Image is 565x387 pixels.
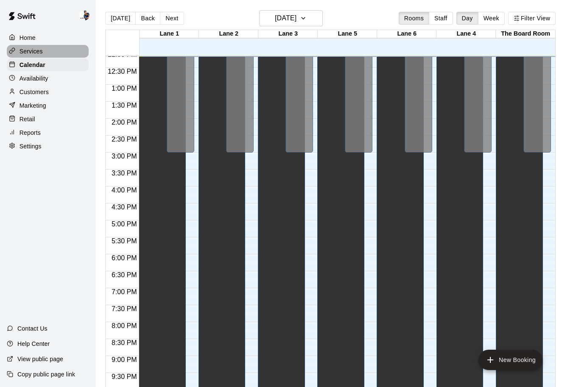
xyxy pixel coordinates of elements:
[20,61,45,69] p: Calendar
[20,47,43,56] p: Services
[109,237,139,245] span: 5:30 PM
[17,340,50,348] p: Help Center
[478,12,505,25] button: Week
[429,12,453,25] button: Staff
[20,101,46,110] p: Marketing
[109,254,139,262] span: 6:00 PM
[109,356,139,363] span: 9:00 PM
[7,31,89,44] a: Home
[20,88,49,96] p: Customers
[456,12,478,25] button: Day
[7,58,89,71] a: Calendar
[109,136,139,143] span: 2:30 PM
[20,115,35,123] p: Retail
[109,170,139,177] span: 3:30 PM
[109,119,139,126] span: 2:00 PM
[20,33,36,42] p: Home
[377,30,436,38] div: Lane 6
[496,30,555,38] div: The Board Room
[20,142,42,150] p: Settings
[20,128,41,137] p: Reports
[135,12,160,25] button: Back
[318,30,377,38] div: Lane 5
[109,220,139,228] span: 5:00 PM
[109,373,139,380] span: 9:30 PM
[478,350,543,370] button: add
[258,30,318,38] div: Lane 3
[7,72,89,85] a: Availability
[17,355,63,363] p: View public page
[436,30,496,38] div: Lane 4
[140,30,199,38] div: Lane 1
[7,45,89,58] a: Services
[105,12,136,25] button: [DATE]
[109,203,139,211] span: 4:30 PM
[78,7,95,24] div: Phillip Jankulovski
[20,74,48,83] p: Availability
[399,12,429,25] button: Rooms
[160,12,184,25] button: Next
[106,68,139,75] span: 12:30 PM
[109,187,139,194] span: 4:00 PM
[7,86,89,98] a: Customers
[259,10,323,26] button: [DATE]
[109,271,139,278] span: 6:30 PM
[7,113,89,125] a: Retail
[275,12,296,24] h6: [DATE]
[109,305,139,312] span: 7:30 PM
[17,324,48,333] p: Contact Us
[17,370,75,379] p: Copy public page link
[109,153,139,160] span: 3:00 PM
[109,288,139,295] span: 7:00 PM
[199,30,258,38] div: Lane 2
[7,99,89,112] a: Marketing
[7,140,89,153] a: Settings
[7,126,89,139] a: Reports
[79,10,90,20] img: Phillip Jankulovski
[109,102,139,109] span: 1:30 PM
[109,339,139,346] span: 8:30 PM
[508,12,556,25] button: Filter View
[109,322,139,329] span: 8:00 PM
[109,85,139,92] span: 1:00 PM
